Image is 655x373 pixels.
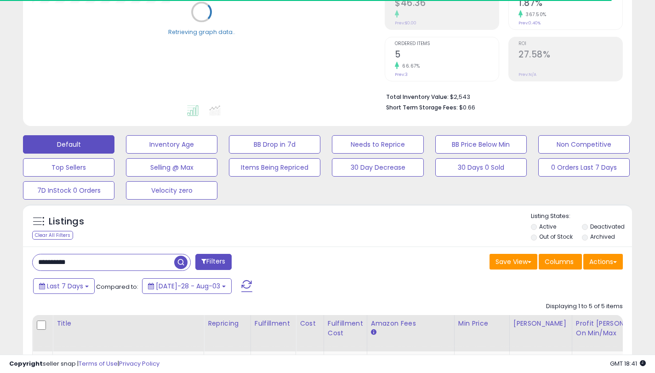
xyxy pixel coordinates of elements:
div: Clear All Filters [32,231,73,240]
button: [DATE]-28 - Aug-03 [142,278,232,294]
span: Ordered Items [395,41,499,46]
strong: Copyright [9,359,43,368]
h2: 5 [395,49,499,62]
button: Velocity zero [126,181,217,200]
label: Active [539,223,556,230]
button: Top Sellers [23,158,114,177]
small: 66.67% [399,63,420,69]
button: Selling @ Max [126,158,217,177]
button: 30 Day Decrease [332,158,423,177]
label: Deactivated [590,223,625,230]
li: $2,543 [386,91,616,102]
div: Title [57,319,200,328]
span: Columns [545,257,574,266]
h5: Listings [49,215,84,228]
button: 30 Days 0 Sold [435,158,527,177]
small: Prev: N/A [518,72,536,77]
button: BB Drop in 7d [229,135,320,154]
small: 367.50% [523,11,547,18]
button: Filters [195,254,231,270]
button: Columns [539,254,582,270]
button: Needs to Reprice [332,135,423,154]
button: Default [23,135,114,154]
small: Prev: 0.40% [518,20,541,26]
span: [DATE]-28 - Aug-03 [156,281,220,291]
span: $0.66 [459,103,475,112]
button: 7D InStock 0 Orders [23,181,114,200]
a: Privacy Policy [119,359,159,368]
b: Total Inventory Value: [386,93,449,101]
label: Out of Stock [539,233,573,241]
span: ROI [518,41,622,46]
a: Terms of Use [79,359,118,368]
button: Inventory Age [126,135,217,154]
div: Fulfillment Cost [328,319,363,338]
div: Displaying 1 to 5 of 5 items [546,302,623,311]
div: Min Price [458,319,506,328]
div: [PERSON_NAME] [513,319,568,328]
p: Listing States: [531,212,632,221]
span: Last 7 Days [47,281,83,291]
label: Archived [590,233,615,241]
button: Non Competitive [538,135,630,154]
h2: 27.58% [518,49,622,62]
button: 0 Orders Last 7 Days [538,158,630,177]
div: Cost [300,319,320,328]
small: Amazon Fees. [371,328,376,337]
div: Repricing [208,319,247,328]
small: Prev: $0.00 [395,20,416,26]
button: Save View [490,254,537,270]
button: Items Being Repriced [229,158,320,177]
span: Compared to: [96,282,138,291]
div: Retrieving graph data.. [168,28,235,36]
button: Last 7 Days [33,278,95,294]
button: BB Price Below Min [435,135,527,154]
span: 2025-08-11 18:41 GMT [610,359,646,368]
div: seller snap | | [9,360,159,368]
b: Short Term Storage Fees: [386,103,458,111]
button: Actions [583,254,623,270]
small: Prev: 3 [395,72,408,77]
div: Fulfillment [255,319,292,328]
div: Amazon Fees [371,319,450,328]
